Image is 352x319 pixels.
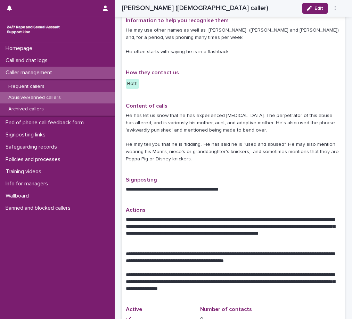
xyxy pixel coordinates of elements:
[302,3,328,14] button: Edit
[3,132,51,138] p: Signposting links
[3,45,38,52] p: Homepage
[126,70,179,75] span: How they contact us
[3,144,63,150] p: Safeguarding records
[122,4,268,12] h2: [PERSON_NAME] ([DEMOGRAPHIC_DATA] caller)
[6,23,61,36] img: rhQMoQhaT3yELyF149Cw
[3,57,53,64] p: Call and chat logs
[3,181,54,187] p: Info for managers
[126,27,341,56] p: He may use other names as well as [PERSON_NAME] ([PERSON_NAME] and [PERSON_NAME]) and, for a peri...
[3,69,58,76] p: Caller management
[126,18,229,23] span: Information to help you recognise them
[126,112,341,163] p: He has let us know that he has experienced [MEDICAL_DATA]. The perpetrator of this abuse has alte...
[126,177,157,183] span: Signposting
[3,156,66,163] p: Policies and processes
[126,207,146,213] span: Actions
[3,119,89,126] p: End of phone call feedback form
[126,103,167,109] span: Content of calls
[3,84,50,90] p: Frequent callers
[200,307,252,312] span: Number of contacts
[314,6,323,11] span: Edit
[3,106,49,112] p: Archived callers
[3,193,34,199] p: Wallboard
[3,205,76,211] p: Banned and blocked callers
[3,95,66,101] p: Abusive/Banned callers
[126,79,139,89] div: Both
[126,307,142,312] span: Active
[3,168,47,175] p: Training videos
